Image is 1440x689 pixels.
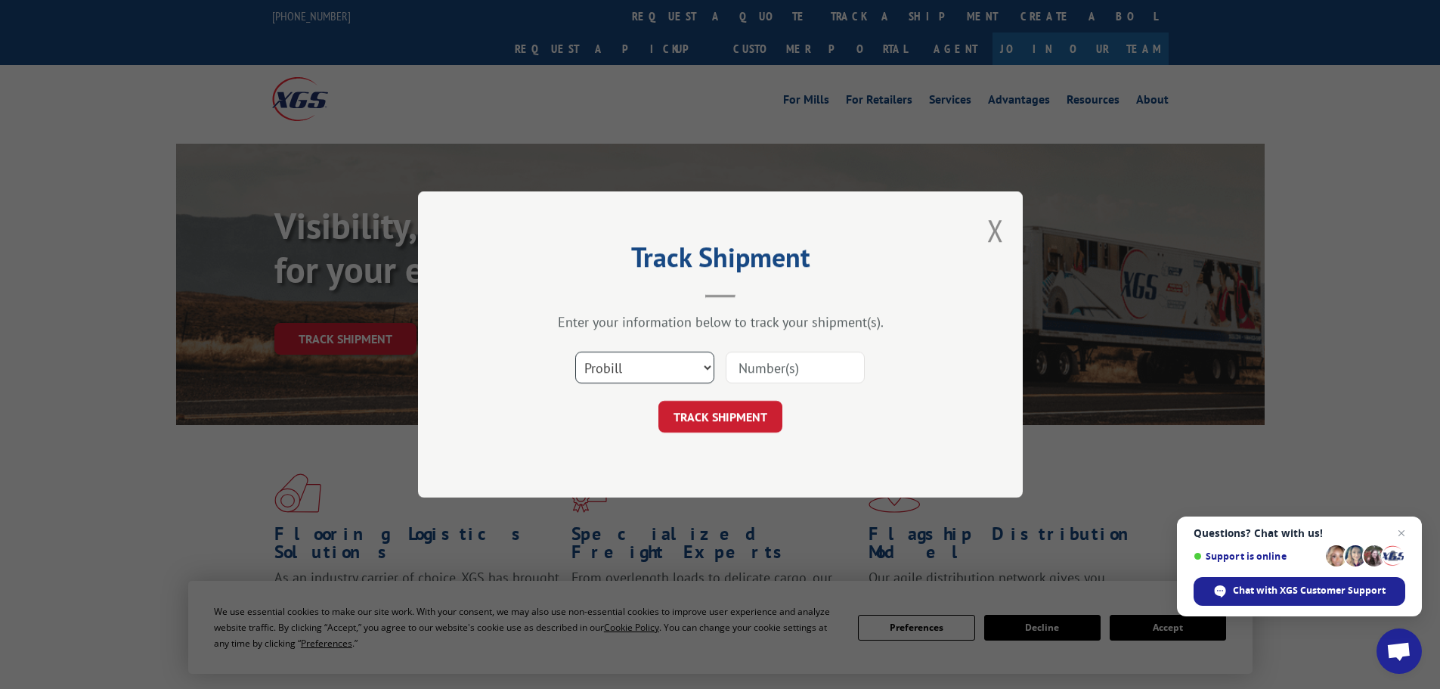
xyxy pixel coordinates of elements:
[1233,584,1386,597] span: Chat with XGS Customer Support
[494,313,947,331] div: Enter your information below to track your shipment(s).
[1377,628,1422,674] div: Open chat
[1392,524,1411,542] span: Close chat
[987,210,1004,250] button: Close modal
[658,401,782,433] button: TRACK SHIPMENT
[494,247,947,275] h2: Track Shipment
[726,352,865,383] input: Number(s)
[1194,527,1405,539] span: Questions? Chat with us!
[1194,551,1321,562] span: Support is online
[1194,577,1405,606] div: Chat with XGS Customer Support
